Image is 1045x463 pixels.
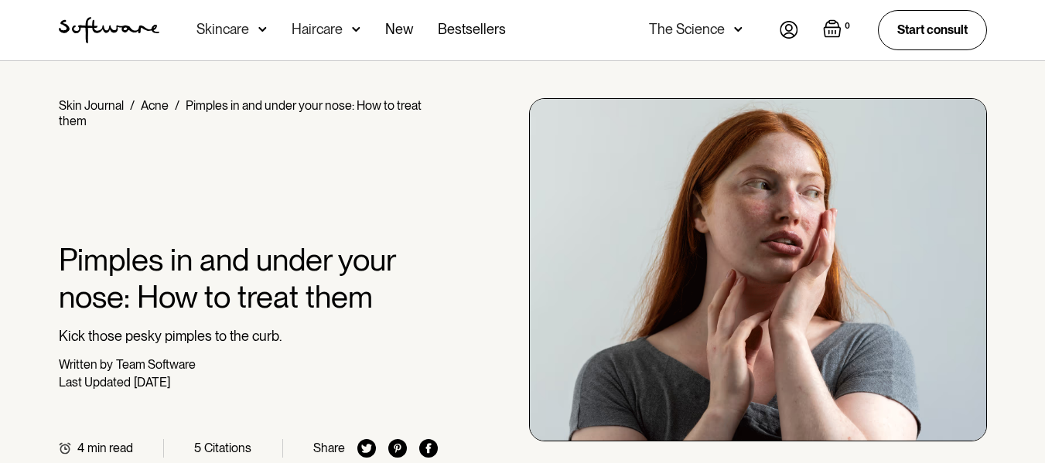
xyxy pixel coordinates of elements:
[204,441,251,455] div: Citations
[59,17,159,43] img: Software Logo
[87,441,133,455] div: min read
[734,22,743,37] img: arrow down
[842,19,853,33] div: 0
[352,22,360,37] img: arrow down
[59,375,131,390] div: Last Updated
[823,19,853,41] a: Open empty cart
[59,98,422,128] div: Pimples in and under your nose: How to treat them
[175,98,179,113] div: /
[258,22,267,37] img: arrow down
[59,98,124,113] a: Skin Journal
[357,439,376,458] img: twitter icon
[141,98,169,113] a: Acne
[116,357,196,372] div: Team Software
[388,439,407,458] img: pinterest icon
[194,441,201,455] div: 5
[77,441,84,455] div: 4
[130,98,135,113] div: /
[59,241,439,315] h1: Pimples in and under your nose: How to treat them
[59,328,439,345] p: Kick those pesky pimples to the curb.
[59,17,159,43] a: home
[196,22,249,37] div: Skincare
[59,357,113,372] div: Written by
[292,22,343,37] div: Haircare
[313,441,345,455] div: Share
[419,439,438,458] img: facebook icon
[134,375,170,390] div: [DATE]
[878,10,987,49] a: Start consult
[649,22,725,37] div: The Science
